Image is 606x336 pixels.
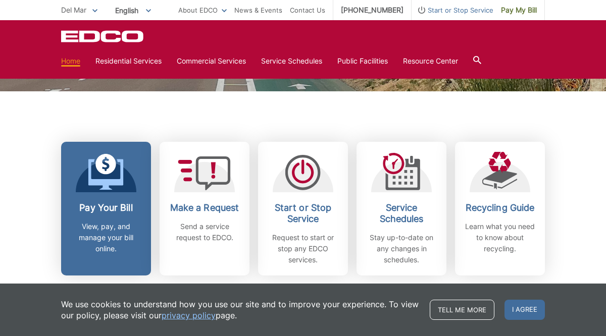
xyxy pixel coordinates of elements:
[95,55,162,67] a: Residential Services
[167,221,242,243] p: Send a service request to EDCO.
[266,202,340,225] h2: Start or Stop Service
[178,5,227,16] a: About EDCO
[290,5,325,16] a: Contact Us
[69,221,143,254] p: View, pay, and manage your bill online.
[61,299,420,321] p: We use cookies to understand how you use our site and to improve your experience. To view our pol...
[364,202,439,225] h2: Service Schedules
[463,202,537,213] h2: Recycling Guide
[69,202,143,213] h2: Pay Your Bill
[61,30,145,42] a: EDCD logo. Return to the homepage.
[357,142,446,275] a: Service Schedules Stay up-to-date on any changes in schedules.
[364,232,439,265] p: Stay up-to-date on any changes in schedules.
[234,5,282,16] a: News & Events
[463,221,537,254] p: Learn what you need to know about recycling.
[61,142,151,275] a: Pay Your Bill View, pay, and manage your bill online.
[501,5,537,16] span: Pay My Bill
[167,202,242,213] h2: Make a Request
[162,310,216,321] a: privacy policy
[61,6,86,14] span: Del Mar
[403,55,458,67] a: Resource Center
[108,2,159,19] span: English
[455,142,545,275] a: Recycling Guide Learn what you need to know about recycling.
[337,55,388,67] a: Public Facilities
[266,232,340,265] p: Request to start or stop any EDCO services.
[61,55,80,67] a: Home
[261,55,322,67] a: Service Schedules
[177,55,246,67] a: Commercial Services
[430,300,494,320] a: Tell me more
[160,142,249,275] a: Make a Request Send a service request to EDCO.
[504,300,545,320] span: I agree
